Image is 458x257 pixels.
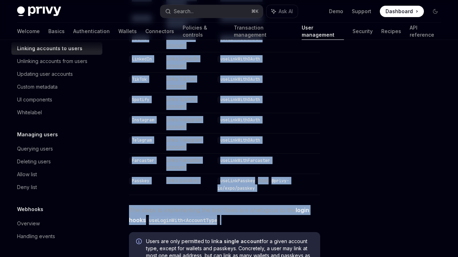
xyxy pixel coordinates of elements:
[163,52,215,73] td: Links LinkedIn account
[129,137,155,144] code: Telegram
[163,154,215,174] td: Links Farcaster account
[11,217,102,230] a: Overview
[11,80,102,93] a: Custom metadata
[380,6,424,17] a: Dashboard
[279,8,293,15] span: Ask AI
[430,6,441,17] button: Toggle dark mode
[386,8,413,15] span: Dashboard
[129,56,155,63] code: LinkedIn
[174,7,194,16] div: Search...
[11,106,102,119] a: Whitelabel
[129,76,150,83] code: TikTok
[11,55,102,68] a: Unlinking accounts from users
[163,73,215,93] td: Links TikTok account
[146,216,220,224] code: useLoginWith<AccountType
[217,137,263,144] code: useLinkWithOAuth
[17,108,42,117] div: Whitelabel
[217,157,273,164] code: useLinkWithFarcaster
[118,23,137,40] a: Wallets
[183,23,225,40] a: Policies & controls
[329,8,343,15] a: Demo
[17,57,87,65] div: Unlinking accounts from users
[163,133,215,154] td: Links Telegram account
[17,70,73,78] div: Updating user accounts
[17,183,37,192] div: Deny list
[11,142,102,155] a: Querying users
[163,32,215,52] td: Links Github account
[217,56,263,63] code: useLinkWithOAuth
[302,23,344,40] a: User management
[11,155,102,168] a: Deleting users
[352,23,373,40] a: Security
[17,83,58,91] div: Custom metadata
[17,145,53,153] div: Querying users
[17,170,37,179] div: Allow list
[17,232,55,241] div: Handling events
[17,23,40,40] a: Welcome
[48,23,65,40] a: Basics
[160,5,263,18] button: Search...⌘K
[11,181,102,194] a: Deny list
[381,23,401,40] a: Recipes
[129,116,157,124] code: Instagram
[163,113,215,133] td: Links Instagram account
[17,157,51,166] div: Deleting users
[129,157,157,164] code: Farcaster
[145,23,174,40] a: Connectors
[17,95,52,104] div: UI components
[17,6,61,16] img: dark logo
[251,9,259,14] span: ⌘ K
[17,205,43,214] h5: Webhooks
[73,23,110,40] a: Authentication
[410,23,441,40] a: API reference
[219,238,262,244] strong: a single account
[129,205,320,225] span: The steps to implementing the link flows are analogous to the .
[217,177,289,192] code: @privy-io/expo/passkey
[215,174,320,195] td: from
[136,238,143,246] svg: Info
[234,23,293,40] a: Transaction management
[11,68,102,80] a: Updating user accounts
[163,93,215,113] td: Links Spotify account
[11,168,102,181] a: Allow list
[217,76,263,83] code: useLinkWithOAuth
[129,206,309,224] a: login hooksuseLoginWith<AccountType
[352,8,371,15] a: Support
[217,116,263,124] code: useLinkWithOAuth
[217,177,258,184] code: useLinkPasskey
[163,174,215,195] td: Links passkey
[129,177,152,184] code: Passkey
[17,219,40,228] div: Overview
[11,93,102,106] a: UI components
[217,96,263,103] code: useLinkWithOAuth
[17,130,58,139] h5: Managing users
[11,230,102,243] a: Handling events
[129,96,152,103] code: Spotify
[266,5,298,18] button: Ask AI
